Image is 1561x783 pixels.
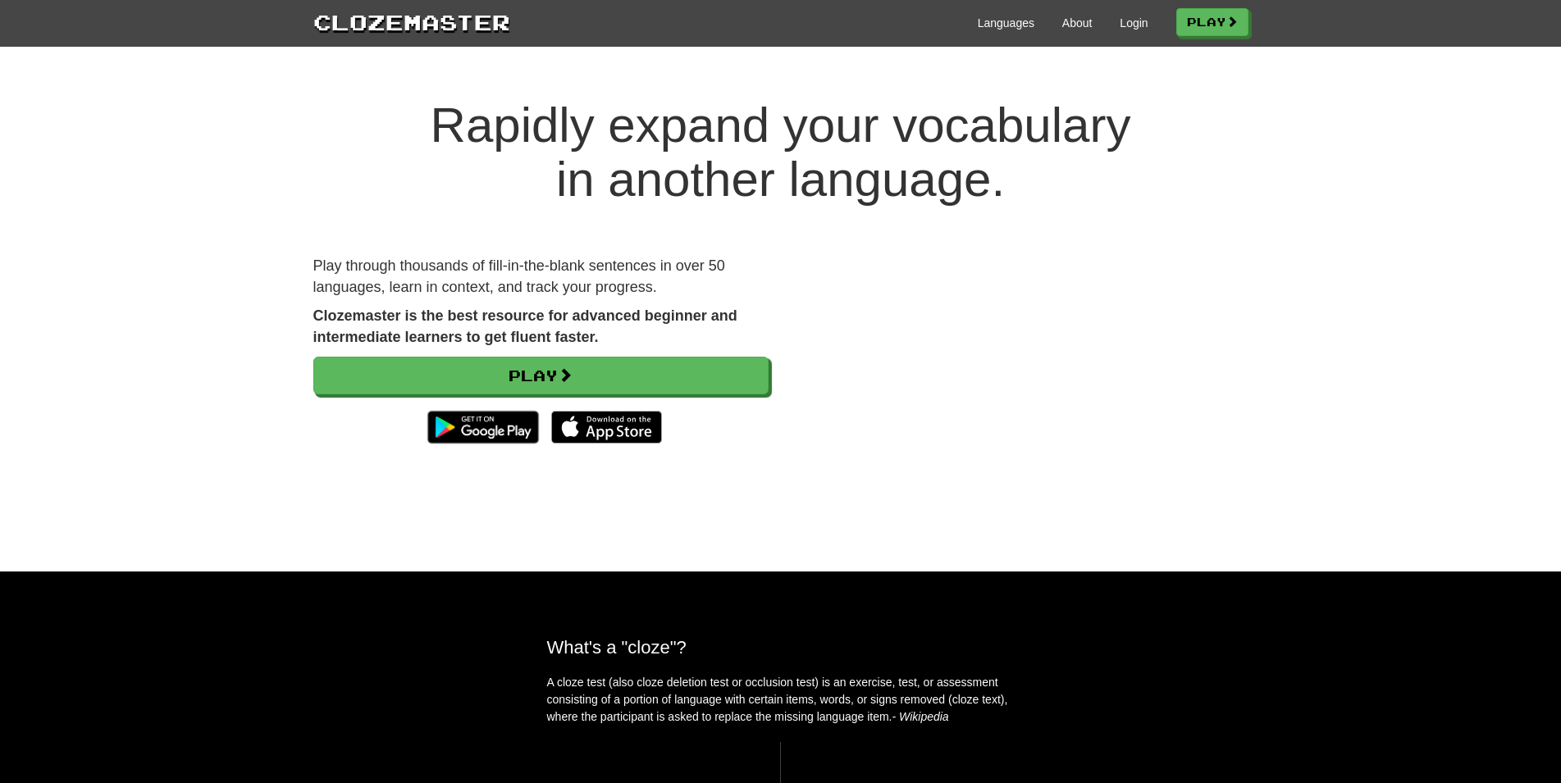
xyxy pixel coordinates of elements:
a: Clozemaster [313,7,510,37]
a: Languages [978,15,1034,31]
strong: Clozemaster is the best resource for advanced beginner and intermediate learners to get fluent fa... [313,307,737,345]
img: Download_on_the_App_Store_Badge_US-UK_135x40-25178aeef6eb6b83b96f5f2d004eda3bffbb37122de64afbaef7... [551,411,662,444]
em: - Wikipedia [892,710,949,723]
a: About [1062,15,1093,31]
img: Get it on Google Play [419,403,546,452]
p: A cloze test (also cloze deletion test or occlusion test) is an exercise, test, or assessment con... [547,674,1015,726]
a: Play [313,357,769,394]
a: Play [1176,8,1248,36]
p: Play through thousands of fill-in-the-blank sentences in over 50 languages, learn in context, and... [313,256,769,298]
a: Login [1120,15,1148,31]
h2: What's a "cloze"? [547,637,1015,658]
